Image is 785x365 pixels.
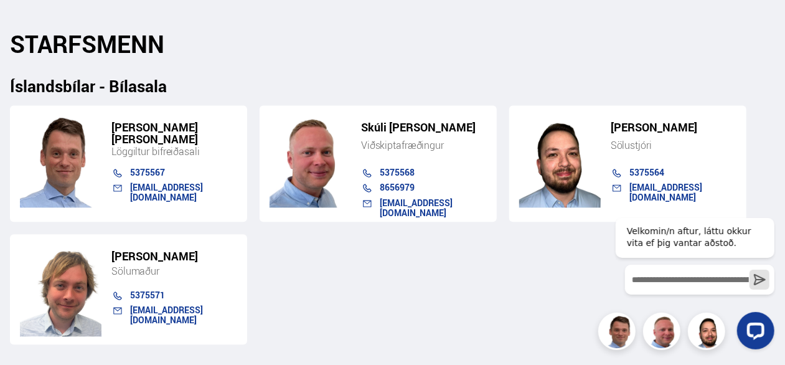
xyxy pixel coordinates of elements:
img: SZ4H-t_Copy_of_C.png [20,242,101,336]
a: [EMAIL_ADDRESS][DOMAIN_NAME] [380,197,453,219]
div: Löggiltur bifreiðasali [111,145,237,158]
h2: STARFSMENN [10,30,775,58]
img: nhp88E3Fdnt1Opn2.png [519,113,601,207]
h5: [PERSON_NAME] [611,121,736,133]
h3: Íslandsbílar - Bílasala [10,77,775,95]
a: 5375564 [629,166,664,178]
img: FbJEzSuNWCJXmdc-.webp [600,315,637,352]
h5: Skúli [PERSON_NAME] [361,121,487,133]
span: Viðskiptafræðingur [361,138,444,152]
a: [EMAIL_ADDRESS][DOMAIN_NAME] [130,304,203,326]
a: 8656979 [380,181,415,193]
iframe: LiveChat chat widget [606,196,779,359]
a: 5375567 [130,166,165,178]
div: Sölustjóri [611,139,736,151]
img: FbJEzSuNWCJXmdc-.webp [20,113,101,207]
h5: [PERSON_NAME] [PERSON_NAME] [111,121,237,145]
h5: [PERSON_NAME] [111,250,237,262]
a: 5375568 [380,166,415,178]
a: 5375571 [130,289,165,301]
img: siFngHWaQ9KaOqBr.png [270,113,351,207]
div: Sölumaður [111,265,237,277]
a: [EMAIL_ADDRESS][DOMAIN_NAME] [629,181,702,203]
a: [EMAIL_ADDRESS][DOMAIN_NAME] [130,181,203,203]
